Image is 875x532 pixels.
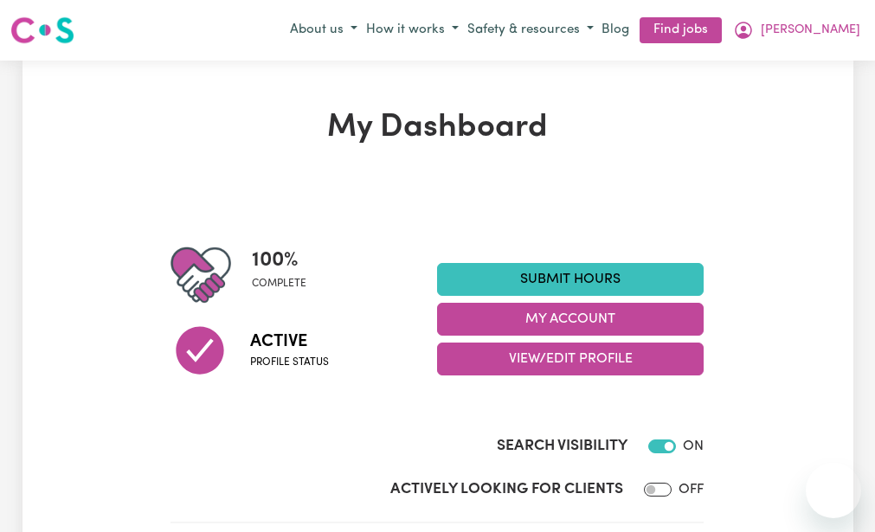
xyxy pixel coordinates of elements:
[437,343,704,375] button: View/Edit Profile
[252,276,306,292] span: complete
[250,355,329,370] span: Profile status
[679,483,704,497] span: OFF
[252,245,320,305] div: Profile completeness: 100%
[463,16,598,45] button: Safety & resources
[170,109,704,148] h1: My Dashboard
[437,303,704,336] button: My Account
[390,478,623,501] label: Actively Looking for Clients
[497,435,627,458] label: Search Visibility
[362,16,463,45] button: How it works
[10,10,74,50] a: Careseekers logo
[683,439,704,453] span: ON
[10,15,74,46] img: Careseekers logo
[640,17,722,44] a: Find jobs
[437,263,704,296] a: Submit Hours
[761,21,860,40] span: [PERSON_NAME]
[252,245,306,276] span: 100 %
[598,17,633,44] a: Blog
[729,16,865,45] button: My Account
[806,463,861,518] iframe: Button to launch messaging window
[286,16,362,45] button: About us
[250,329,329,355] span: Active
